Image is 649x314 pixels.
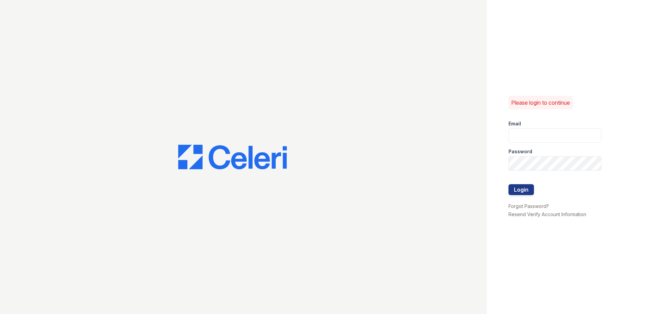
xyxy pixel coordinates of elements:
label: Password [508,148,532,155]
a: Forgot Password? [508,203,549,209]
p: Please login to continue [511,99,570,107]
img: CE_Logo_Blue-a8612792a0a2168367f1c8372b55b34899dd931a85d93a1a3d3e32e68fde9ad4.png [178,145,287,169]
label: Email [508,120,521,127]
a: Resend Verify Account Information [508,211,586,217]
button: Login [508,184,534,195]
